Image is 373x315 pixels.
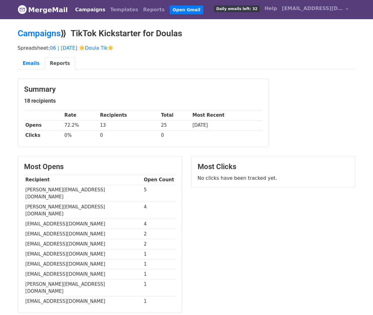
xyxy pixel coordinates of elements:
a: 06 | [DATE] ☀️Doula Tik☀️ [50,45,114,51]
a: Daily emails left: 32 [212,2,262,15]
a: Campaigns [73,4,108,16]
h5: 18 recipients [24,97,262,104]
td: [EMAIL_ADDRESS][DOMAIN_NAME] [24,239,143,249]
td: 1 [143,249,176,259]
td: 2 [143,239,176,249]
span: [EMAIL_ADDRESS][DOMAIN_NAME] [282,5,343,12]
td: 0% [63,130,99,140]
td: 2 [143,229,176,239]
a: Help [262,2,280,15]
td: [EMAIL_ADDRESS][DOMAIN_NAME] [24,296,143,306]
td: 1 [143,259,176,269]
a: Reports [45,57,75,70]
td: 13 [99,120,160,130]
span: Daily emails left: 32 [214,5,259,12]
td: 4 [143,202,176,219]
th: Recipients [99,110,160,120]
th: Open Count [143,175,176,185]
h3: Most Clicks [198,162,349,171]
th: Opens [24,120,63,130]
td: 0 [99,130,160,140]
td: [DATE] [191,120,262,130]
td: [EMAIL_ADDRESS][DOMAIN_NAME] [24,269,143,279]
td: 0 [160,130,191,140]
a: Emails [18,57,45,70]
td: 1 [143,279,176,296]
td: [PERSON_NAME][EMAIL_ADDRESS][DOMAIN_NAME] [24,202,143,219]
p: No clicks have been tracked yet. [198,175,349,181]
a: Reports [141,4,167,16]
td: [EMAIL_ADDRESS][DOMAIN_NAME] [24,249,143,259]
td: [PERSON_NAME][EMAIL_ADDRESS][DOMAIN_NAME] [24,279,143,296]
a: MergeMail [18,3,68,16]
th: Rate [63,110,99,120]
a: Open Gmail [170,5,203,14]
a: [EMAIL_ADDRESS][DOMAIN_NAME] [280,2,351,17]
td: 25 [160,120,191,130]
td: [EMAIL_ADDRESS][DOMAIN_NAME] [24,259,143,269]
th: Clicks [24,130,63,140]
td: [EMAIL_ADDRESS][DOMAIN_NAME] [24,229,143,239]
td: 1 [143,296,176,306]
td: [PERSON_NAME][EMAIL_ADDRESS][DOMAIN_NAME] [24,185,143,202]
td: 72.2% [63,120,99,130]
td: 4 [143,219,176,229]
th: Total [160,110,191,120]
a: Templates [108,4,141,16]
th: Recipient [24,175,143,185]
img: MergeMail logo [18,5,27,14]
h3: Most Opens [24,162,176,171]
h2: ⟫ TikTok Kickstarter for Doulas [18,28,356,39]
a: Campaigns [18,28,61,38]
td: 1 [143,269,176,279]
td: [EMAIL_ADDRESS][DOMAIN_NAME] [24,219,143,229]
p: Spreadsheet: [18,45,356,51]
td: 5 [143,185,176,202]
th: Most Recent [191,110,262,120]
h3: Summary [24,85,262,94]
iframe: Chat Widget [343,286,373,315]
